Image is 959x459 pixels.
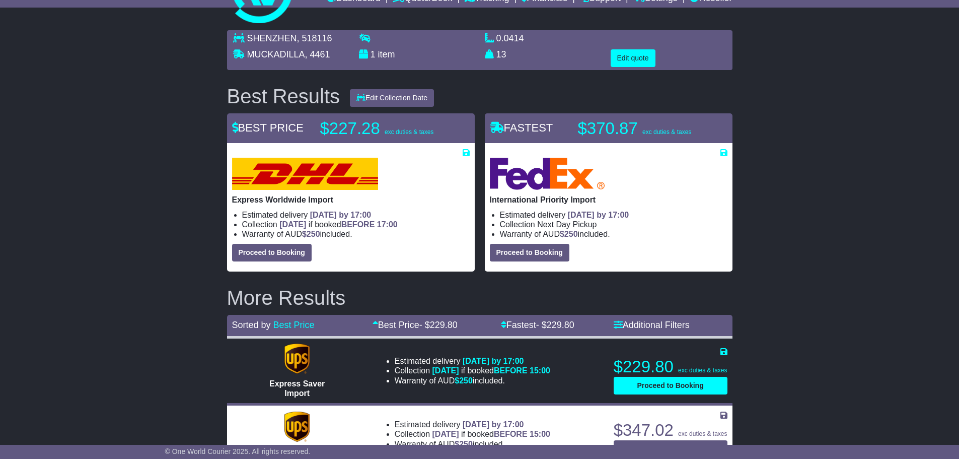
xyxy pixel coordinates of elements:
[496,49,506,59] span: 13
[642,128,691,136] span: exc duties & taxes
[395,429,550,439] li: Collection
[419,320,458,330] span: - $
[490,158,605,190] img: FedEx Express: International Priority Import
[297,33,332,43] span: , 518116
[232,195,470,205] p: Express Worldwide Import
[378,49,395,59] span: item
[432,430,550,438] span: if booked
[614,377,727,395] button: Proceed to Booking
[430,320,458,330] span: 229.80
[500,210,727,220] li: Estimated delivery
[279,220,397,229] span: if booked
[490,195,727,205] p: International Priority Import
[242,229,470,239] li: Warranty of AUD included.
[432,366,459,375] span: [DATE]
[560,230,578,238] span: $
[350,89,434,107] button: Edit Collection Date
[222,85,345,107] div: Best Results
[232,121,304,134] span: BEST PRICE
[284,412,310,442] img: UPS (new): Expedited Import
[614,420,727,440] p: $347.02
[455,440,473,448] span: $
[530,366,550,375] span: 15:00
[500,220,727,229] li: Collection
[530,430,550,438] span: 15:00
[269,379,325,398] span: Express Saver Import
[547,320,574,330] span: 229.80
[284,344,310,374] img: UPS (new): Express Saver Import
[305,49,330,59] span: , 4461
[373,320,458,330] a: Best Price- $229.80
[279,220,306,229] span: [DATE]
[302,230,320,238] span: $
[395,376,550,385] li: Warranty of AUD included.
[614,320,690,330] a: Additional Filters
[678,367,727,374] span: exc duties & taxes
[614,440,727,458] button: Proceed to Booking
[395,420,550,429] li: Estimated delivery
[432,366,550,375] span: if booked
[432,430,459,438] span: [DATE]
[494,430,528,438] span: BEFORE
[496,33,524,43] span: 0.0414
[494,366,528,375] span: BEFORE
[307,230,320,238] span: 250
[678,430,727,437] span: exc duties & taxes
[341,220,375,229] span: BEFORE
[247,49,305,59] span: MUCKADILLA
[232,244,312,261] button: Proceed to Booking
[501,320,574,330] a: Fastest- $229.80
[247,33,297,43] span: SHENZHEN
[463,420,524,429] span: [DATE] by 17:00
[536,320,574,330] span: - $
[232,320,271,330] span: Sorted by
[463,357,524,365] span: [DATE] by 17:00
[395,366,550,375] li: Collection
[165,447,311,455] span: © One World Courier 2025. All rights reserved.
[310,211,372,219] span: [DATE] by 17:00
[227,287,732,309] h2: More Results
[611,49,655,67] button: Edit quote
[242,220,470,229] li: Collection
[371,49,376,59] span: 1
[537,220,597,229] span: Next Day Pickup
[385,128,433,136] span: exc duties & taxes
[500,229,727,239] li: Warranty of AUD included.
[490,244,569,261] button: Proceed to Booking
[320,118,446,139] p: $227.28
[455,376,473,385] span: $
[490,121,553,134] span: FASTEST
[232,158,378,190] img: DHL: Express Worldwide Import
[395,356,550,366] li: Estimated delivery
[568,211,629,219] span: [DATE] by 17:00
[564,230,578,238] span: 250
[395,439,550,449] li: Warranty of AUD included.
[614,357,727,377] p: $229.80
[377,220,398,229] span: 17:00
[578,118,704,139] p: $370.87
[459,440,473,448] span: 250
[273,320,315,330] a: Best Price
[242,210,470,220] li: Estimated delivery
[459,376,473,385] span: 250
